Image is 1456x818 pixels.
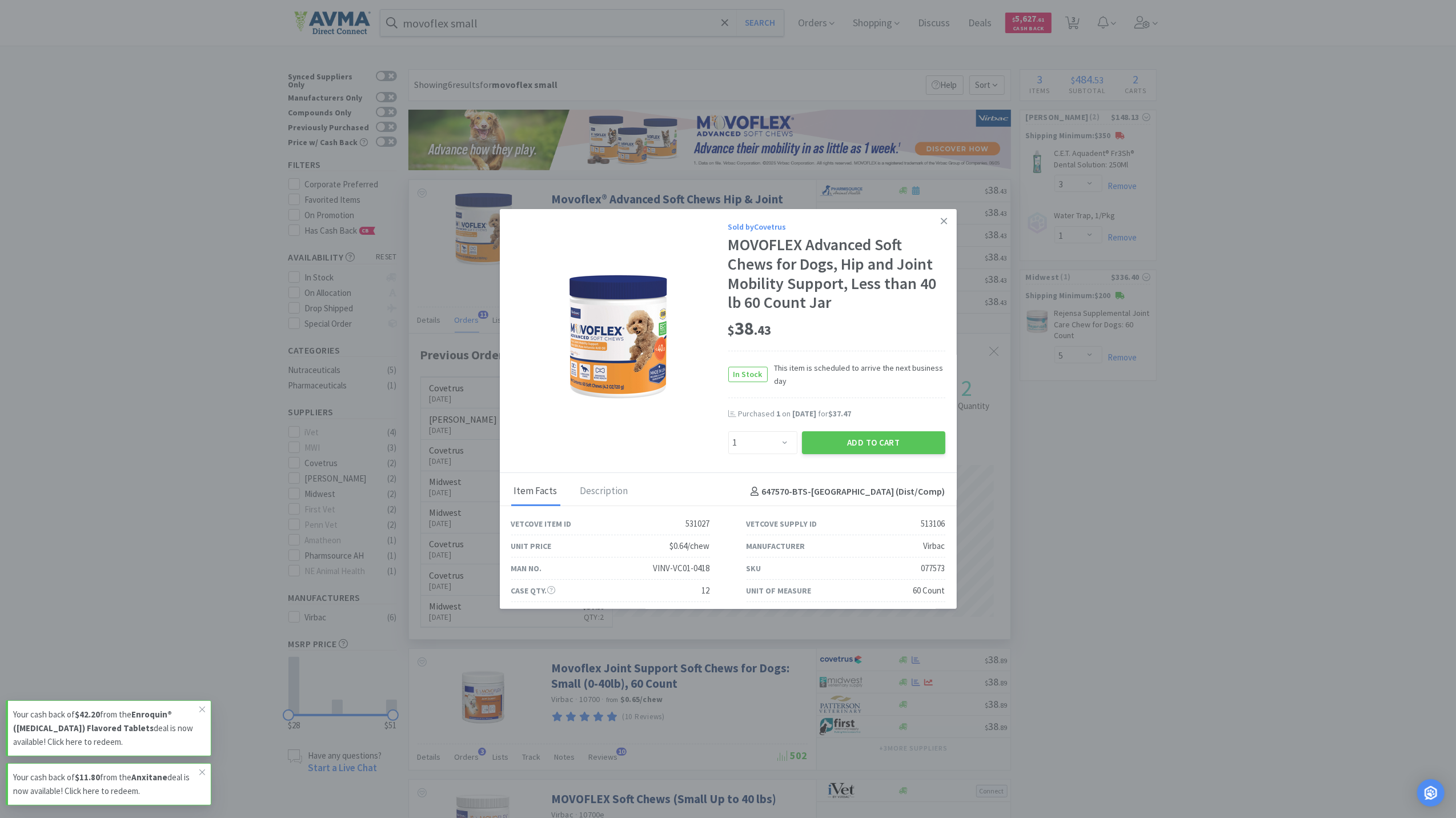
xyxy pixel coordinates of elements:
img: 84df9903bb194ece968af636ea95bef5_513106.png [548,266,691,408]
div: 60 Count [913,584,945,598]
div: Description [577,478,631,506]
div: Item Facts [511,478,560,506]
div: $38.43 [924,606,945,620]
span: [DATE] [793,408,817,419]
div: Virbac [924,539,945,553]
button: Add to Cart [802,431,945,454]
div: Manufacturer [747,540,805,552]
div: Vetcove Item ID [511,518,572,530]
div: 077573 [921,562,945,575]
span: 38 [728,317,772,340]
div: $0.64/chew [670,539,710,553]
div: Pack Type [511,607,551,619]
p: Your cash back of from the deal is now available! Click here to redeem. [13,771,199,798]
div: VINV-VC01-0418 [653,562,710,575]
div: Vetcove Supply ID [747,518,817,530]
div: Man No. [511,562,542,575]
div: MOVOFLEX Advanced Soft Chews for Dogs, Hip and Joint Mobility Support, Less than 40 lb 60 Count Jar [728,235,945,312]
strong: $11.80 [75,772,100,783]
div: Open Intercom Messenger [1417,779,1445,807]
div: Sold by Covetrus [728,220,945,233]
div: 513106 [921,517,945,531]
div: Case Qty. [511,584,555,597]
p: Your cash back of from the deal is now available! Click here to redeem. [13,708,199,749]
div: List Price [747,607,785,619]
span: $ [728,322,735,338]
div: Jar [699,606,710,620]
div: 531027 [686,517,710,531]
div: Unit of Measure [747,584,812,597]
span: . 43 [755,322,772,338]
strong: $42.20 [75,709,100,720]
span: In Stock [729,367,767,382]
h4: 647570-BTS - [GEOGRAPHIC_DATA] (Dist/Comp) [746,484,945,499]
strong: Anxitane [131,772,167,783]
span: $37.47 [829,408,852,419]
div: Unit Price [511,540,552,552]
span: 1 [777,408,781,419]
div: 12 [702,584,710,598]
div: SKU [747,562,761,575]
div: Purchased on for [739,408,945,420]
span: This item is scheduled to arrive the next business day [768,362,945,387]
